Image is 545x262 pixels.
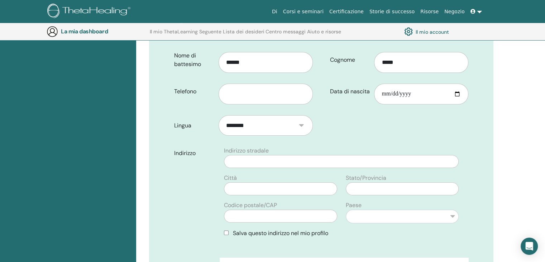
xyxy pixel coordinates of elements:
font: Centro messaggi [266,28,306,35]
font: Nome di battesimo [174,52,201,68]
a: Risorse [417,5,441,18]
font: Storie di successo [369,9,415,14]
a: Centro messaggi [266,29,306,40]
a: Certificazione [326,5,367,18]
font: Stato/Provincia [346,174,386,182]
font: Paese [346,201,362,209]
font: Telefono [174,88,196,95]
a: Il mio ThetaLearning [150,29,198,40]
a: Corsi e seminari [280,5,326,18]
div: Open Intercom Messenger [521,238,538,255]
a: Storie di successo [367,5,417,18]
a: Aiuto e risorse [307,29,341,40]
font: Città [224,174,237,182]
font: Il mio account [416,29,449,35]
font: Data di nascita [330,88,370,95]
img: generic-user-icon.jpg [47,26,58,37]
font: Aiuto e risorse [307,28,341,35]
font: Indirizzo stradale [224,147,269,154]
font: La mia dashboard [61,28,108,35]
a: Lista dei desideri [223,29,264,40]
font: Indirizzo [174,149,196,157]
font: Cognome [330,56,355,64]
font: Certificazione [329,9,364,14]
font: Corsi e seminari [283,9,324,14]
a: Negozio [441,5,467,18]
font: Il mio ThetaLearning [150,28,198,35]
font: Lingua [174,122,191,129]
font: Salva questo indirizzo nel mio profilo [233,229,328,237]
a: Seguente [199,29,221,40]
font: Negozio [444,9,464,14]
font: Lista dei desideri [223,28,264,35]
a: Il mio account [404,25,449,38]
font: Codice postale/CAP [224,201,277,209]
font: Di [272,9,277,14]
font: Seguente [199,28,221,35]
a: Di [269,5,280,18]
img: logo.png [47,4,133,20]
img: cog.svg [404,25,413,38]
font: Risorse [420,9,439,14]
